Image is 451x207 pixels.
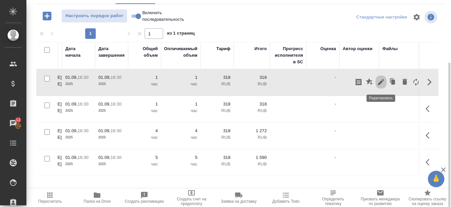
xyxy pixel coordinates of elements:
[168,189,215,207] button: Создать счет на предоплату
[61,9,127,23] button: Настроить порядок работ
[131,74,158,81] p: 1
[84,199,111,204] span: Папка на Drive
[409,9,425,25] span: Настроить таблицу
[164,161,197,167] p: час
[237,134,267,141] p: RUB
[164,81,197,87] p: час
[2,115,25,132] a: 12
[431,172,442,186] span: 🙏
[98,155,111,160] p: 01.09,
[204,128,230,134] p: 318
[353,74,364,90] button: Скопировать мини-бриф
[237,161,267,167] p: RUB
[131,107,158,114] p: час
[364,74,375,90] button: Добавить оценку
[74,189,121,207] button: Папка на Drive
[204,74,230,81] p: 318
[78,155,88,160] p: 16:30
[355,12,409,22] div: split button
[65,107,92,114] p: 2025
[262,189,309,207] button: Добавить Todo
[167,29,195,39] span: из 1 страниц
[237,154,267,161] p: 1 590
[204,154,230,161] p: 318
[65,134,92,141] p: 2025
[142,10,184,23] span: Включить последовательность
[204,107,230,114] p: RUB
[204,101,230,107] p: 318
[422,154,437,170] button: Здесь прячутся важные кнопки
[164,101,197,107] p: 1
[255,45,267,52] div: Итого
[121,189,168,207] button: Создать рекламацию
[131,128,158,134] p: 4
[65,45,92,59] div: Дата начала
[65,81,92,87] p: 2025
[422,101,437,117] button: Здесь прячутся важные кнопки
[309,189,357,207] button: Определить тематику
[98,128,111,133] p: 01.09,
[343,45,372,52] div: Автор оценки
[65,128,78,133] p: 01.09,
[131,101,158,107] p: 1
[164,107,197,114] p: час
[410,74,422,90] button: Заменить
[111,102,121,106] p: 16:30
[204,134,230,141] p: RUB
[111,155,121,160] p: 16:30
[98,107,125,114] p: 2025
[26,189,74,207] button: Пересчитать
[237,101,267,107] p: 318
[204,161,230,167] p: RUB
[216,45,230,52] div: Тариф
[131,161,158,167] p: час
[78,102,88,106] p: 16:30
[164,74,197,81] p: 1
[335,75,336,80] a: -
[313,197,353,206] span: Определить тематику
[164,128,197,134] p: 4
[204,81,230,87] p: RUB
[65,12,124,20] span: Настроить порядок работ
[12,117,24,123] span: 12
[408,197,447,206] span: Скопировать ссылку на оценку заказа
[131,81,158,87] p: час
[237,74,267,81] p: 318
[357,189,404,207] button: Призвать менеджера по развитию
[131,45,158,59] div: Общий объем
[164,134,197,141] p: час
[387,74,399,90] button: Клонировать
[131,134,158,141] p: час
[361,197,400,206] span: Призвать менеджера по развитию
[237,107,267,114] p: RUB
[399,74,410,90] button: Удалить
[65,102,78,106] p: 01.09,
[65,75,78,80] p: 01.09,
[125,199,164,204] span: Создать рекламацию
[65,161,92,167] p: 2025
[78,75,88,80] p: 16:30
[382,45,398,52] div: Файлы
[237,81,267,87] p: RUB
[78,128,88,133] p: 16:30
[98,161,125,167] p: 2025
[320,45,336,52] div: Оценка
[38,9,56,23] button: Добавить работу
[404,189,451,207] button: Скопировать ссылку на оценку заказа
[38,199,62,204] span: Пересчитать
[221,199,257,204] span: Заявка на доставку
[164,154,197,161] p: 5
[428,171,444,187] button: 🙏
[237,128,267,134] p: 1 272
[98,81,125,87] p: 2025
[131,154,158,161] p: 5
[422,128,437,143] button: Здесь прячутся важные кнопки
[335,155,336,160] a: -
[98,102,111,106] p: 01.09,
[335,128,336,133] a: -
[422,74,437,90] button: Скрыть кнопки
[215,189,262,207] button: Заявка на доставку
[164,45,197,59] div: Оплачиваемый объем
[273,45,303,65] div: Прогресс исполнителя в SC
[98,134,125,141] p: 2025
